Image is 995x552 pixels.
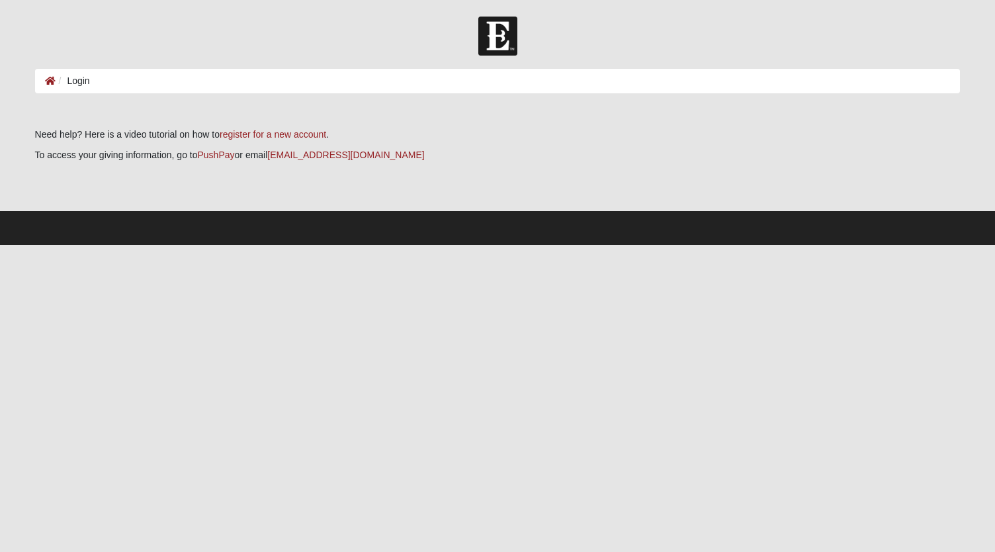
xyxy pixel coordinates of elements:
p: Need help? Here is a video tutorial on how to . [35,128,961,142]
a: [EMAIL_ADDRESS][DOMAIN_NAME] [267,150,424,160]
a: PushPay [198,150,235,160]
p: To access your giving information, go to or email [35,148,961,162]
li: Login [56,74,90,88]
img: Church of Eleven22 Logo [478,17,517,56]
a: register for a new account [220,129,326,140]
